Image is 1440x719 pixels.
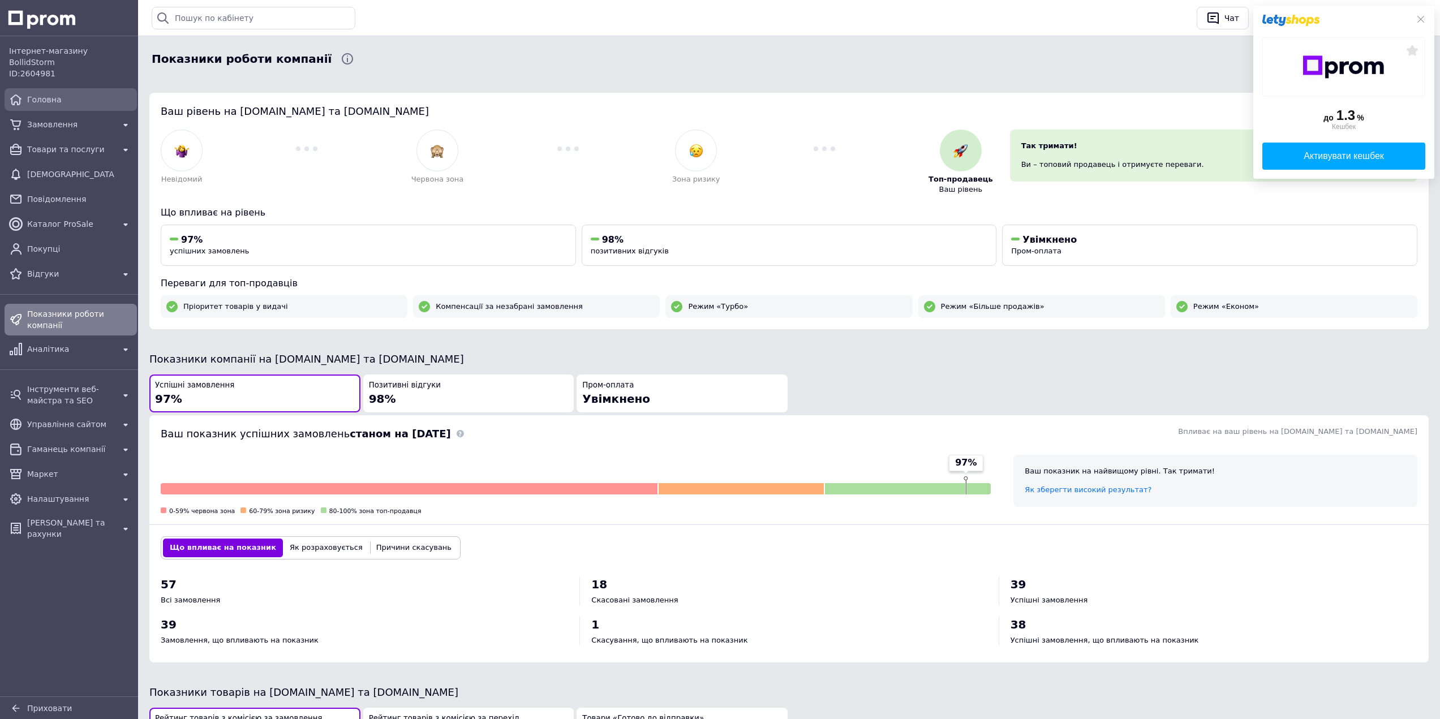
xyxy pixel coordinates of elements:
[1011,618,1026,631] span: 38
[953,144,968,158] img: :rocket:
[411,174,464,184] span: Червона зона
[161,596,220,604] span: Всі замовлення
[591,578,607,591] span: 18
[1021,160,1406,170] div: Ви – топовий продавець і отримуєте переваги.
[27,169,114,180] span: [DEMOGRAPHIC_DATA]
[27,193,132,205] span: Повідомлення
[149,353,464,365] span: Показники компанії на [DOMAIN_NAME] та [DOMAIN_NAME]
[602,234,624,245] span: 98%
[1011,578,1026,591] span: 39
[1021,141,1077,150] span: Так тримати!
[175,144,189,158] img: :woman-shrugging:
[27,343,114,355] span: Аналітика
[27,384,114,406] span: Інструменти веб-майстра та SEO
[27,517,114,540] span: [PERSON_NAME] та рахунки
[9,45,132,68] span: Інтернет-магазину BollidStorm
[929,174,993,184] span: Топ-продавець
[329,507,422,515] span: 80-100% зона топ-продавця
[955,457,977,469] span: 97%
[27,144,114,155] span: Товари та послуги
[582,392,650,406] span: Увімкнено
[181,234,203,245] span: 97%
[161,174,203,184] span: Невідомий
[27,218,114,230] span: Каталог ProSale
[27,468,114,480] span: Маркет
[152,51,332,67] span: Показники роботи компанії
[1025,466,1406,476] div: Ваш показник на найвищому рівні. Так тримати!
[27,419,114,430] span: Управління сайтом
[1178,427,1417,436] span: Впливає на ваш рівень на [DOMAIN_NAME] та [DOMAIN_NAME]
[283,539,369,557] button: Як розраховується
[350,428,450,440] b: станом на [DATE]
[161,207,265,218] span: Що впливає на рівень
[161,428,451,440] span: Ваш показник успішних замовлень
[672,174,720,184] span: Зона ризику
[582,225,997,266] button: 98%позитивних відгуків
[161,578,177,591] span: 57
[1011,596,1088,604] span: Успішні замовлення
[161,278,298,289] span: Переваги для топ-продавців
[149,686,458,698] span: Показники товарів на [DOMAIN_NAME] та [DOMAIN_NAME]
[591,618,599,631] span: 1
[161,225,576,266] button: 97%успішних замовлень
[939,184,983,195] span: Ваш рівень
[591,636,747,644] span: Скасування, що впливають на показник
[27,268,114,279] span: Відгуки
[183,302,288,312] span: Пріоритет товарів у видачі
[582,380,634,391] span: Пром-оплата
[591,247,669,255] span: позитивних відгуків
[27,493,114,505] span: Налаштування
[163,539,283,557] button: Що впливає на показник
[155,392,182,406] span: 97%
[170,247,249,255] span: успішних замовлень
[169,507,235,515] span: 0-59% червона зона
[436,302,583,312] span: Компенсації за незабрані замовлення
[363,374,574,412] button: Позитивні відгуки98%
[1025,485,1151,494] a: Як зберегти високий результат?
[1197,7,1249,29] button: Чат
[688,302,748,312] span: Режим «Турбо»
[155,380,234,391] span: Успішні замовлення
[149,374,360,412] button: Успішні замовлення97%
[591,596,678,604] span: Скасовані замовлення
[689,144,703,158] img: :disappointed_relieved:
[1193,302,1259,312] span: Режим «Економ»
[369,539,458,557] button: Причини скасувань
[369,392,396,406] span: 98%
[27,308,132,331] span: Показники роботи компанії
[369,380,441,391] span: Позитивні відгуки
[9,69,55,78] span: ID: 2604981
[152,7,355,29] input: Пошук по кабінету
[1222,10,1241,27] div: Чат
[27,444,114,455] span: Гаманець компанії
[577,374,788,412] button: Пром-оплатаУвімкнено
[941,302,1044,312] span: Режим «Більше продажів»
[27,704,72,713] span: Приховати
[161,618,177,631] span: 39
[249,507,315,515] span: 60-79% зона ризику
[1011,247,1061,255] span: Пром-оплата
[161,105,429,117] span: Ваш рівень на [DOMAIN_NAME] та [DOMAIN_NAME]
[27,94,132,105] span: Головна
[430,144,444,158] img: :see_no_evil:
[1022,234,1077,245] span: Увімкнено
[1011,636,1199,644] span: Успішні замовлення, що впливають на показник
[161,636,319,644] span: Замовлення, що впливають на показник
[27,243,132,255] span: Покупці
[1002,225,1417,266] button: УвімкненоПром-оплата
[27,119,114,130] span: Замовлення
